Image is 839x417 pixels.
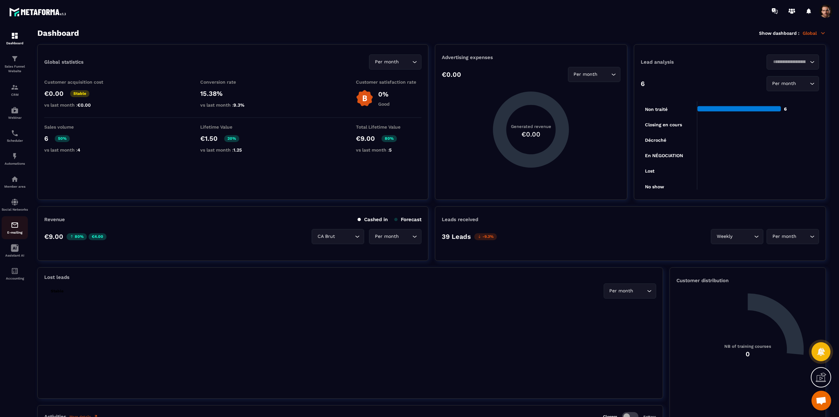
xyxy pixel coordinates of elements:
[803,30,826,36] p: Global
[233,147,242,153] span: 1.25
[400,233,411,240] input: Search for option
[767,76,819,91] div: Search for option
[635,287,645,295] input: Search for option
[811,391,831,410] div: Open chat
[11,221,19,229] img: email
[2,139,28,142] p: Scheduler
[356,124,421,130] p: Total Lifetime Value
[676,278,819,283] p: Customer distribution
[11,106,19,114] img: automations
[645,184,664,189] tspan: No show
[11,32,19,40] img: formation
[711,229,763,244] div: Search for option
[44,135,48,142] p: 6
[11,198,19,206] img: social-network
[373,233,400,240] span: Per month
[88,233,107,240] p: €4.00
[356,79,421,85] p: Customer satisfaction rate
[336,233,353,240] input: Search for option
[394,217,421,222] p: Forecast
[715,233,734,240] span: Weekly
[2,193,28,216] a: social-networksocial-networkSocial Networks
[55,135,70,142] p: 50%
[2,262,28,285] a: accountantaccountantAccounting
[44,147,110,153] p: vs last month :
[44,124,110,130] p: Sales volume
[771,80,798,87] span: Per month
[645,107,668,112] tspan: Non traité
[2,208,28,211] p: Social Networks
[9,6,68,18] img: logo
[2,254,28,257] p: Assistant AI
[641,59,730,65] p: Lead analysis
[442,233,471,240] p: 39 Leads
[599,71,610,78] input: Search for option
[442,54,620,60] p: Advertising expenses
[316,233,336,240] span: CA Brut
[759,31,799,36] p: Show dashboard :
[11,175,19,183] img: automations
[645,153,683,158] tspan: En NÉGOCIATION
[200,124,266,130] p: Lifetime Value
[767,54,819,70] div: Search for option
[44,79,110,85] p: Customer acquisition cost
[356,135,375,142] p: €9.00
[11,267,19,275] img: accountant
[44,217,65,222] p: Revenue
[474,233,497,240] p: -9.3%
[369,229,421,244] div: Search for option
[369,54,421,70] div: Search for option
[767,229,819,244] div: Search for option
[44,233,63,240] p: €9.00
[312,229,364,244] div: Search for option
[200,102,266,108] p: vs last month :
[604,283,656,299] div: Search for option
[356,90,373,107] img: b-badge-o.b3b20ee6.svg
[2,27,28,50] a: formationformationDashboard
[381,135,397,142] p: 80%
[67,233,87,240] p: 80%
[442,71,461,78] p: €0.00
[568,67,620,82] div: Search for option
[37,29,79,38] h3: Dashboard
[44,102,110,108] p: vs last month :
[358,217,388,222] p: Cashed in
[641,80,645,88] p: 6
[771,58,808,66] input: Search for option
[2,162,28,165] p: Automations
[645,137,666,143] tspan: Décroché
[44,59,84,65] p: Global statistics
[2,231,28,234] p: E-mailing
[2,170,28,193] a: automationsautomationsMember area
[11,55,19,63] img: formation
[356,147,421,153] p: vs last month :
[442,217,478,222] p: Leads received
[77,147,80,153] span: 4
[11,152,19,160] img: automations
[400,58,411,66] input: Search for option
[200,90,266,97] p: 15.38%
[2,50,28,78] a: formationformationSales Funnel Website
[11,129,19,137] img: scheduler
[798,233,808,240] input: Search for option
[44,274,69,280] p: Lost leads
[224,135,239,142] p: 20%
[2,277,28,280] p: Accounting
[734,233,752,240] input: Search for option
[378,90,390,98] p: 0%
[2,147,28,170] a: automationsautomationsAutomations
[771,233,798,240] span: Per month
[2,41,28,45] p: Dashboard
[77,102,91,108] span: €0.00
[44,90,64,97] p: €0.00
[200,79,266,85] p: Conversion rate
[200,147,266,153] p: vs last month :
[200,135,218,142] p: €1.50
[233,102,244,108] span: 9.3%
[11,83,19,91] img: formation
[389,147,392,153] span: 5
[2,93,28,96] p: CRM
[48,288,67,295] p: Stable
[70,90,89,97] p: Stable
[608,287,635,295] span: Per month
